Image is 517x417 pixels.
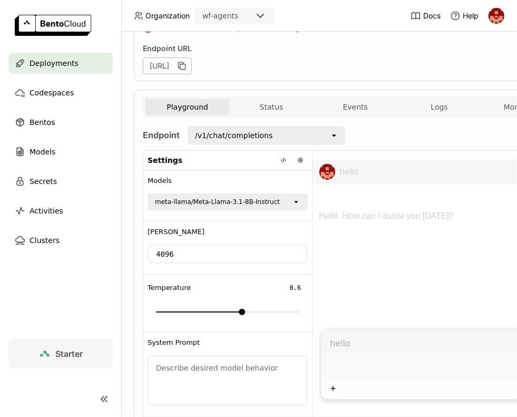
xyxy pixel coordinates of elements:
[292,198,300,206] svg: open
[8,339,113,368] a: Starter
[143,130,180,140] strong: Endpoint
[450,11,479,21] div: Help
[143,57,192,74] div: [URL]
[229,99,313,115] button: Status
[239,11,240,22] input: Selected wf-agents.
[155,197,280,207] div: meta-llama/Meta-Llama-3.1-8B-Instruct
[340,166,358,178] p: hello
[30,205,63,217] span: Activities
[195,130,272,141] div: /v1/chat/completions
[145,99,229,115] button: Playground
[143,44,512,53] div: Endpoint URL
[411,11,441,21] a: Docs
[145,11,190,21] span: Organization
[148,228,204,236] span: [PERSON_NAME]
[8,141,113,162] a: Models
[30,116,55,129] span: Bentos
[330,131,338,140] svg: open
[8,82,113,103] a: Codespaces
[8,200,113,221] a: Activities
[143,151,312,170] div: Settings
[148,177,172,185] span: Models
[30,57,79,70] span: Deployments
[8,53,113,74] a: Deployments
[148,284,191,292] span: Temperature
[148,338,200,347] span: System Prompt
[8,112,113,133] a: Bentos
[202,11,238,21] div: wf-agents
[30,146,55,158] span: Models
[423,11,441,21] span: Docs
[8,171,113,192] a: Secrets
[15,15,91,36] img: logo
[489,8,504,24] img: prasanth nandanuru
[30,86,74,99] span: Codespaces
[30,175,57,188] span: Secrets
[314,99,397,115] button: Events
[274,130,275,141] input: Selected /v1/chat/completions.
[8,230,113,251] a: Clusters
[431,102,447,112] span: Logs
[329,384,337,393] svg: Plus
[30,234,60,247] span: Clusters
[284,282,307,294] input: Temperature
[319,164,335,180] img: prasanth nandanuru
[55,348,83,359] span: Starter
[463,11,479,21] span: Help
